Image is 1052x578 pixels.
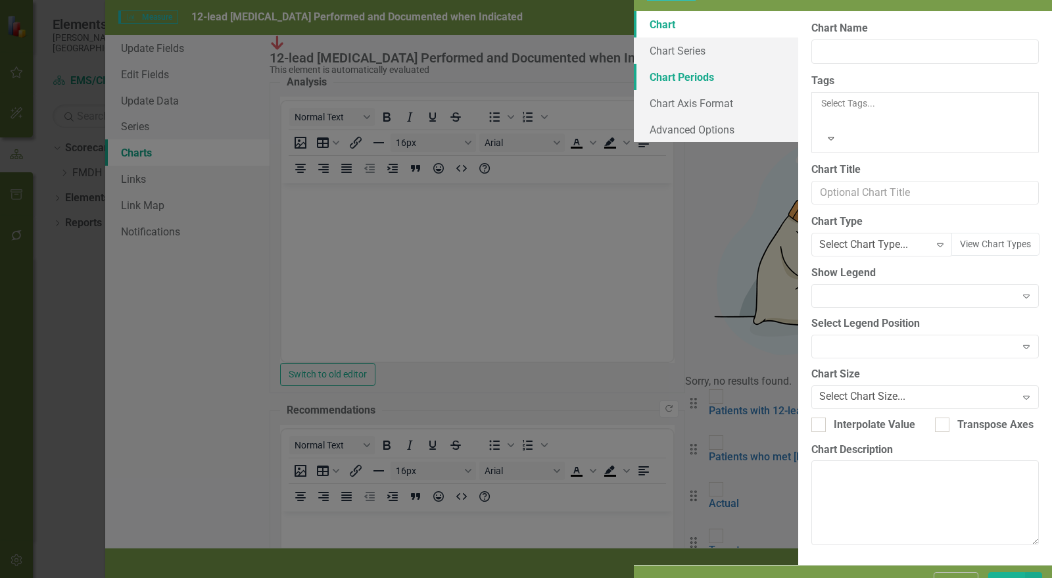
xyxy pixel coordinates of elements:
[811,181,1039,205] input: Optional Chart Title
[811,21,1039,36] label: Chart Name
[634,64,798,90] a: Chart Periods
[811,162,1039,178] label: Chart Title
[811,214,1039,229] label: Chart Type
[957,418,1034,433] div: Transpose Axes
[811,74,1039,89] label: Tags
[811,266,1039,281] label: Show Legend
[819,237,908,253] div: Select Chart Type...
[834,418,920,433] div: Interpolate Values
[634,116,798,143] a: Advanced Options
[811,443,1039,458] label: Chart Description
[634,37,798,64] a: Chart Series
[811,367,1039,382] label: Chart Size
[819,389,905,404] div: Select Chart Size...
[634,11,798,37] a: Chart
[634,90,798,116] a: Chart Axis Format
[811,316,1039,331] label: Select Legend Position
[821,97,1029,110] div: Select Tags...
[951,233,1040,256] button: View Chart Types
